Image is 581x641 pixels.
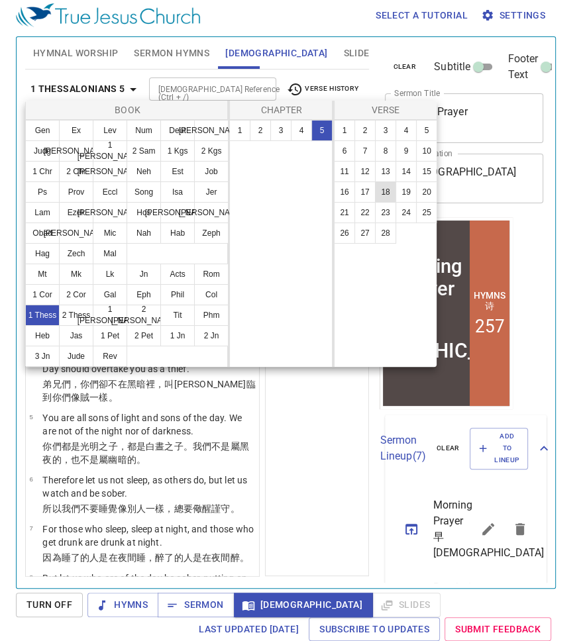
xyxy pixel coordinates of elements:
[334,161,355,182] button: 11
[229,120,250,141] button: 1
[25,161,60,182] button: 1 Chr
[127,222,161,244] button: Nah
[25,202,60,223] button: Lam
[396,140,417,162] button: 9
[375,222,396,244] button: 28
[194,161,229,182] button: Job
[127,325,161,346] button: 2 Pet
[334,202,355,223] button: 21
[375,120,396,141] button: 3
[93,222,127,244] button: Mic
[127,264,161,285] button: Jn
[160,181,195,203] button: Isa
[93,140,127,162] button: 1 [PERSON_NAME]
[354,140,376,162] button: 7
[59,161,93,182] button: 2 Chr
[59,140,93,162] button: [PERSON_NAME]
[25,346,60,367] button: 3 Jn
[94,73,126,95] p: Hymns 诗
[194,222,229,244] button: Zeph
[334,181,355,203] button: 16
[396,202,417,223] button: 24
[127,181,161,203] button: Song
[194,202,229,223] button: [PERSON_NAME]
[354,161,376,182] button: 12
[416,181,437,203] button: 20
[160,325,195,346] button: 1 Jn
[93,284,127,305] button: Gal
[59,202,93,223] button: Ezek
[250,120,271,141] button: 2
[59,222,93,244] button: [PERSON_NAME]
[160,161,195,182] button: Est
[194,264,229,285] button: Rom
[59,325,93,346] button: Jas
[93,346,127,367] button: Rev
[354,120,376,141] button: 2
[160,140,195,162] button: 1 Kgs
[334,120,355,141] button: 1
[25,222,60,244] button: Obad
[93,161,127,182] button: [PERSON_NAME]
[160,222,195,244] button: Hab
[25,264,60,285] button: Mt
[375,202,396,223] button: 23
[354,222,376,244] button: 27
[59,346,93,367] button: Jude
[93,181,127,203] button: Eccl
[127,120,161,141] button: Num
[59,181,93,203] button: Prov
[396,120,417,141] button: 4
[416,120,437,141] button: 5
[25,120,60,141] button: Gen
[233,103,331,117] p: Chapter
[160,305,195,326] button: Tit
[25,243,60,264] button: Hag
[194,120,229,141] button: [PERSON_NAME]
[25,181,60,203] button: Ps
[334,140,355,162] button: 6
[25,325,60,346] button: Heb
[127,284,161,305] button: Eph
[28,103,227,117] p: Book
[93,305,127,326] button: 1 [PERSON_NAME]
[7,38,87,83] div: Morning Prayer
[375,140,396,162] button: 8
[160,120,195,141] button: Deut
[59,264,93,285] button: Mk
[291,120,312,141] button: 4
[93,325,127,346] button: 1 Pet
[160,264,195,285] button: Acts
[416,140,437,162] button: 10
[59,120,93,141] button: Ex
[127,305,161,326] button: 2 [PERSON_NAME]
[334,222,355,244] button: 26
[93,120,127,141] button: Lev
[354,181,376,203] button: 17
[160,202,195,223] button: [PERSON_NAME]
[93,202,127,223] button: [PERSON_NAME]
[25,305,60,326] button: 1 Thess
[416,202,437,223] button: 25
[25,140,60,162] button: Judg
[416,161,437,182] button: 15
[194,140,229,162] button: 2 Kgs
[59,305,93,326] button: 2 Thess
[127,202,161,223] button: Hos
[396,181,417,203] button: 19
[160,284,195,305] button: Phil
[95,99,125,119] li: 257
[194,181,229,203] button: Jer
[93,243,127,264] button: Mal
[375,181,396,203] button: 18
[270,120,291,141] button: 3
[396,161,417,182] button: 14
[311,120,333,141] button: 5
[354,202,376,223] button: 22
[127,140,161,162] button: 2 Sam
[194,305,229,326] button: Phm
[194,284,229,305] button: Col
[337,103,434,117] p: Verse
[59,243,93,264] button: Zech
[127,161,161,182] button: Neh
